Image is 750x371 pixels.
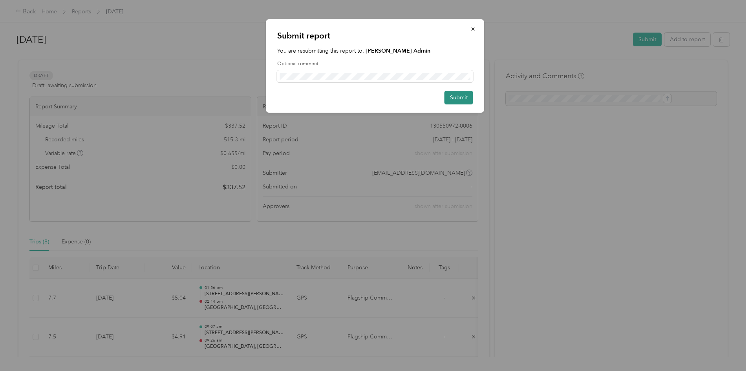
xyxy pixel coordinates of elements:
iframe: Everlance-gr Chat Button Frame [706,327,750,371]
strong: [PERSON_NAME] Admin [366,48,430,54]
p: You are resubmitting this report to: [277,47,473,55]
label: Optional comment [277,60,473,68]
button: Submit [445,91,473,104]
p: Submit report [277,30,473,41]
